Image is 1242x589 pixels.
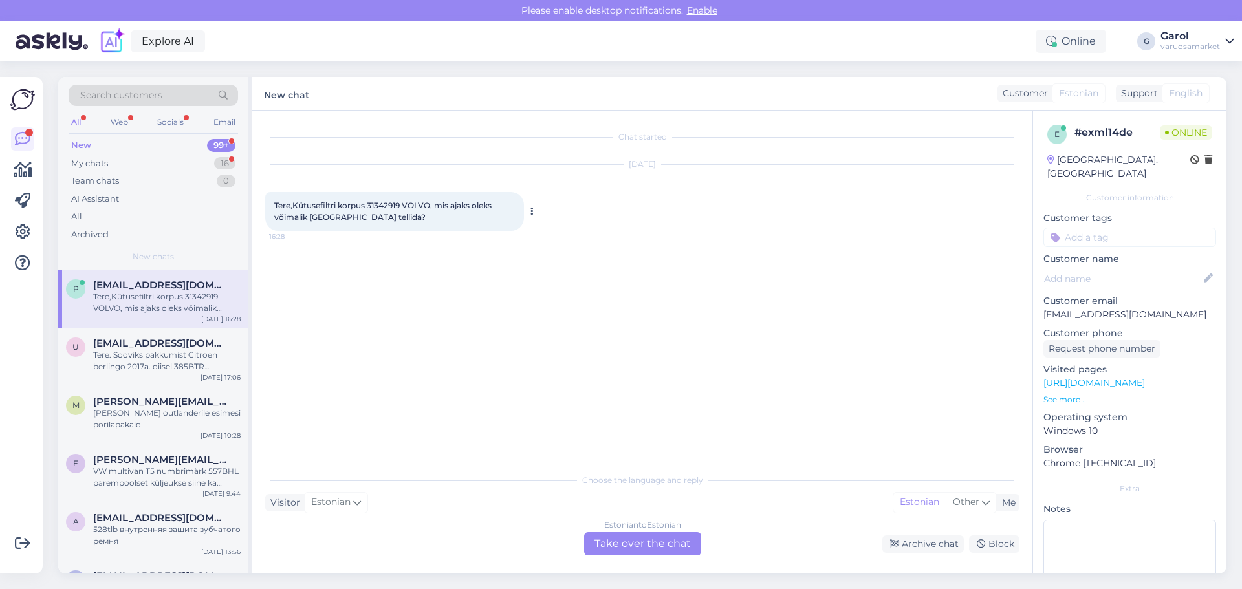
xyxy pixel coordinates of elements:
[71,228,109,241] div: Archived
[604,519,681,531] div: Estonian to Estonian
[1137,32,1155,50] div: G
[98,28,125,55] img: explore-ai
[1160,31,1220,41] div: Garol
[71,193,119,206] div: AI Assistant
[1043,340,1160,358] div: Request phone number
[211,114,238,131] div: Email
[155,114,186,131] div: Socials
[93,349,241,372] div: Tere. Sooviks pakkumist Citroen berlingo 2017a. diisel 385BTR tagumised pidurikettad laagritega+k...
[214,157,235,170] div: 16
[1043,377,1145,389] a: [URL][DOMAIN_NAME]
[1043,327,1216,340] p: Customer phone
[997,87,1048,100] div: Customer
[133,251,174,262] span: New chats
[108,114,131,131] div: Web
[73,284,79,294] span: p
[997,496,1016,509] div: Me
[93,396,228,407] span: Martin.styff@mail.ee
[1043,363,1216,376] p: Visited pages
[201,431,241,440] div: [DATE] 10:28
[93,291,241,314] div: Tere,Kütusefiltri korpus 31342919 VOLVO, mis ajaks oleks võimalik [GEOGRAPHIC_DATA] tellida?
[202,489,241,498] div: [DATE] 9:44
[1169,87,1203,100] span: English
[269,231,318,241] span: 16:28
[93,337,228,349] span: uloesko@gmail.com
[131,30,205,52] a: Explore AI
[893,493,946,512] div: Estonian
[1043,411,1216,424] p: Operating system
[1043,308,1216,321] p: [EMAIL_ADDRESS][DOMAIN_NAME]
[584,532,701,555] div: Take over the chat
[72,342,79,352] span: u
[1047,153,1190,180] div: [GEOGRAPHIC_DATA], [GEOGRAPHIC_DATA]
[1036,30,1106,53] div: Online
[1160,125,1212,140] span: Online
[71,175,119,187] div: Team chats
[953,496,979,508] span: Other
[73,517,79,526] span: A
[265,131,1019,143] div: Chat started
[1043,192,1216,204] div: Customer information
[93,407,241,431] div: [PERSON_NAME] outlanderile esimesi porilapakaid
[1043,394,1216,405] p: See more ...
[93,279,228,291] span: pakkumised@autohospidal.ee
[207,139,235,152] div: 99+
[1116,87,1158,100] div: Support
[1074,125,1160,140] div: # exml14de
[1044,272,1201,286] input: Add name
[93,570,228,582] span: gerlivaltin@gmail.com
[1160,41,1220,52] div: varuosamarket
[311,495,351,509] span: Estonian
[882,535,964,553] div: Archive chat
[1043,443,1216,456] p: Browser
[217,175,235,187] div: 0
[73,458,78,468] span: E
[71,139,91,152] div: New
[265,158,1019,170] div: [DATE]
[72,400,80,410] span: M
[1043,483,1216,495] div: Extra
[201,547,241,557] div: [DATE] 13:56
[1043,502,1216,516] p: Notes
[683,5,721,16] span: Enable
[71,210,82,223] div: All
[1160,31,1234,52] a: Garolvaruosamarket
[93,466,241,489] div: VW multivan T5 numbrimärk 557BHL parempoolset küljeukse siine ka müüte ja need Teil kodulehel [PE...
[274,200,494,222] span: Tere,Kütusefiltri korpus 31342919 VOLVO, mis ajaks oleks võimalik [GEOGRAPHIC_DATA] tellida?
[201,314,241,324] div: [DATE] 16:28
[93,524,241,547] div: 528tlb внутренняя защита зубчатого ремня
[201,372,241,382] div: [DATE] 17:06
[69,114,83,131] div: All
[265,496,300,509] div: Visitor
[93,512,228,524] span: Aleksandr1963@inbox.ru
[969,535,1019,553] div: Block
[93,454,228,466] span: Erik.molder12@gmail.com
[80,89,162,102] span: Search customers
[1043,228,1216,247] input: Add a tag
[264,85,309,102] label: New chat
[1043,211,1216,225] p: Customer tags
[1043,252,1216,266] p: Customer name
[1043,294,1216,308] p: Customer email
[71,157,108,170] div: My chats
[265,475,1019,486] div: Choose the language and reply
[1043,424,1216,438] p: Windows 10
[1059,87,1098,100] span: Estonian
[1043,456,1216,470] p: Chrome [TECHNICAL_ID]
[1054,129,1060,139] span: e
[10,87,35,112] img: Askly Logo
